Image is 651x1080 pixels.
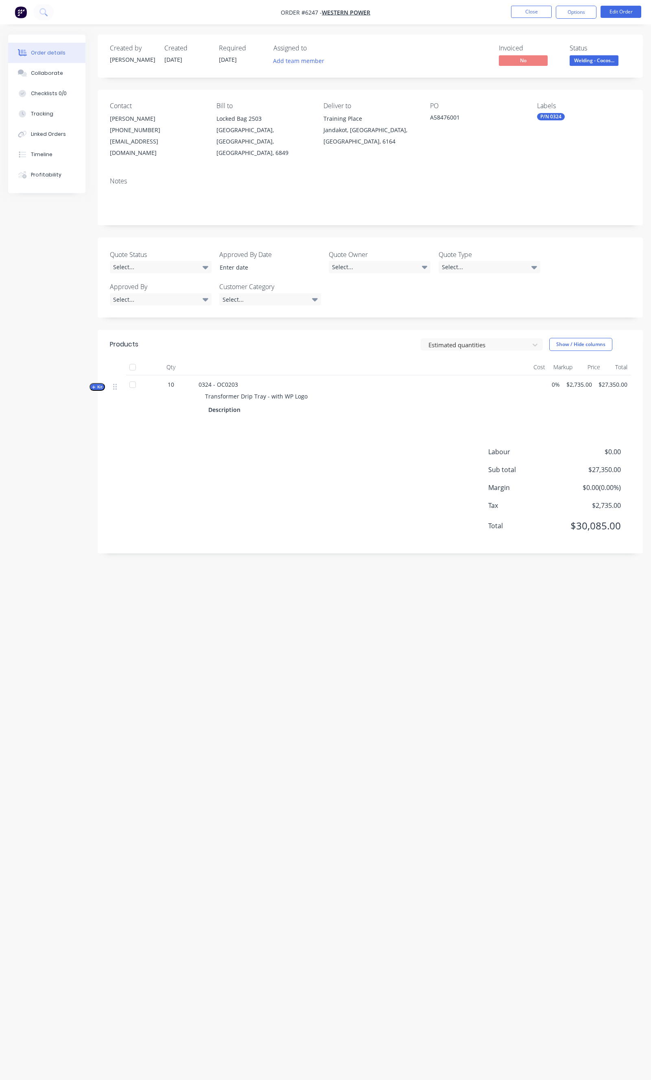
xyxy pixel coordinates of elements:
[214,261,315,274] input: Enter date
[31,151,52,158] div: Timeline
[31,171,61,179] div: Profitability
[561,483,621,492] span: $0.00 ( 0.00 %)
[110,282,212,292] label: Approved By
[31,90,67,97] div: Checklists 0/0
[92,384,103,390] span: Kit
[273,44,355,52] div: Assigned to
[488,483,561,492] span: Margin
[545,380,560,389] span: 0%
[164,44,209,52] div: Created
[566,380,592,389] span: $2,735.00
[537,113,565,120] div: P/N 0324
[281,9,322,16] span: Order #6247 -
[556,6,596,19] button: Options
[488,447,561,457] span: Labour
[199,381,238,388] span: 0324 - OC0203
[561,501,621,510] span: $2,735.00
[219,56,237,63] span: [DATE]
[110,177,631,185] div: Notes
[323,113,417,124] div: Training Place
[329,261,430,273] div: Select...
[269,55,329,66] button: Add team member
[430,102,524,110] div: PO
[323,124,417,147] div: Jandakot, [GEOGRAPHIC_DATA], [GEOGRAPHIC_DATA], 6164
[603,359,631,375] div: Total
[439,250,540,259] label: Quote Type
[219,250,321,259] label: Approved By Date
[90,383,105,391] button: Kit
[110,293,212,305] div: Select...
[110,44,155,52] div: Created by
[549,338,612,351] button: Show / Hide columns
[8,83,85,104] button: Checklists 0/0
[576,359,603,375] div: Price
[110,136,203,159] div: [EMAIL_ADDRESS][DOMAIN_NAME]
[8,63,85,83] button: Collaborate
[570,55,618,67] button: Welding - Cocos...
[561,447,621,457] span: $0.00
[110,340,138,349] div: Products
[521,359,548,375] div: Cost
[439,261,540,273] div: Select...
[537,102,631,110] div: Labels
[216,102,310,110] div: Bill to
[31,70,63,77] div: Collaborate
[488,521,561,531] span: Total
[273,55,329,66] button: Add team member
[548,359,576,375] div: Markup
[205,392,308,400] span: Transformer Drip Tray - with WP Logo
[31,131,66,138] div: Linked Orders
[168,380,174,389] span: 10
[511,6,552,18] button: Close
[164,56,182,63] span: [DATE]
[110,55,155,64] div: [PERSON_NAME]
[15,6,27,18] img: Factory
[561,518,621,533] span: $30,085.00
[219,282,321,292] label: Customer Category
[8,43,85,63] button: Order details
[570,55,618,65] span: Welding - Cocos...
[430,113,524,124] div: A58476001
[31,49,66,57] div: Order details
[208,404,244,416] div: Description
[110,113,203,124] div: [PERSON_NAME]
[219,293,321,305] div: Select...
[323,113,417,147] div: Training PlaceJandakot, [GEOGRAPHIC_DATA], [GEOGRAPHIC_DATA], 6164
[8,124,85,144] button: Linked Orders
[8,104,85,124] button: Tracking
[219,44,264,52] div: Required
[322,9,370,16] a: Western Power
[216,113,310,124] div: Locked Bag 2503
[499,55,548,65] span: No
[329,250,430,259] label: Quote Owner
[601,6,641,18] button: Edit Order
[488,465,561,475] span: Sub total
[8,165,85,185] button: Profitability
[599,380,627,389] span: $27,350.00
[110,124,203,136] div: [PHONE_NUMBER]
[110,113,203,159] div: [PERSON_NAME][PHONE_NUMBER][EMAIL_ADDRESS][DOMAIN_NAME]
[110,102,203,110] div: Contact
[146,359,195,375] div: Qty
[110,261,212,273] div: Select...
[8,144,85,165] button: Timeline
[570,44,631,52] div: Status
[110,250,212,259] label: Quote Status
[216,124,310,159] div: [GEOGRAPHIC_DATA], [GEOGRAPHIC_DATA], [GEOGRAPHIC_DATA], 6849
[323,102,417,110] div: Deliver to
[499,44,560,52] div: Invoiced
[561,465,621,475] span: $27,350.00
[216,113,310,159] div: Locked Bag 2503[GEOGRAPHIC_DATA], [GEOGRAPHIC_DATA], [GEOGRAPHIC_DATA], 6849
[488,501,561,510] span: Tax
[31,110,53,118] div: Tracking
